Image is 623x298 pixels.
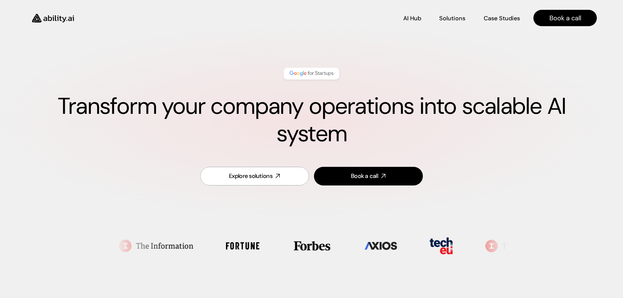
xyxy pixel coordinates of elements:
a: Case Studies [483,12,520,24]
a: Book a call [533,10,597,26]
div: Explore solutions [229,172,272,180]
h1: Transform your company operations into scalable AI system [26,93,597,148]
a: Explore solutions [200,167,309,185]
a: AI Hub [403,12,421,24]
nav: Main navigation [83,10,597,26]
p: Book a call [549,13,581,23]
div: Book a call [351,172,378,180]
p: AI Hub [403,14,421,23]
p: Solutions [439,14,465,23]
a: Book a call [314,167,423,185]
p: Case Studies [484,14,520,23]
a: Solutions [439,12,465,24]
